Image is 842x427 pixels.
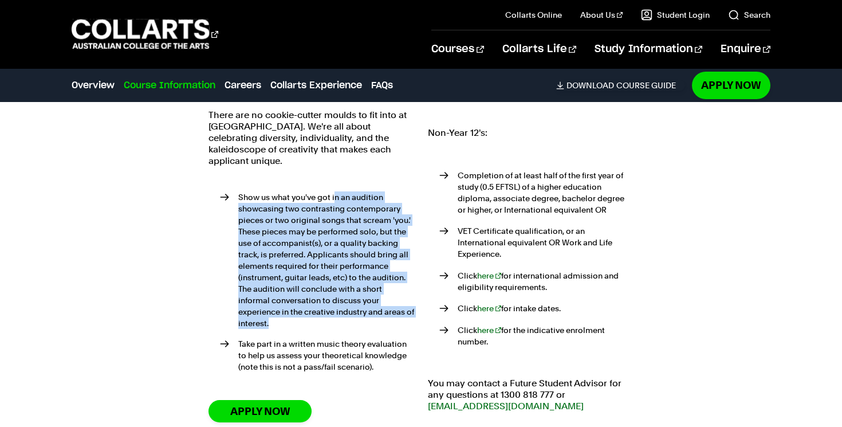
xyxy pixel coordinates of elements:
a: Apply Now [692,72,770,99]
a: here [477,271,501,280]
p: You may contact a Future Student Advisor for any questions at 1300 818 777 or [428,378,634,412]
p: There are no cookie-cutter moulds to fit into at [GEOGRAPHIC_DATA]. We're all about celebrating d... [208,109,414,167]
a: here [477,304,501,313]
p: VET Certificate qualification, or an International equivalent OR Work and Life Experience. [458,225,634,260]
a: Collarts Online [505,9,562,21]
a: [EMAIL_ADDRESS][DOMAIN_NAME] [428,401,584,412]
p: Click for intake dates. [458,303,634,314]
a: Search [728,9,770,21]
p: Click for international admission and eligibility requirements. [458,270,634,293]
a: here [477,326,501,335]
li: Take part in a written music theory evaluation to help us assess your theoretical knowledge (note... [220,338,414,373]
li: Show us what you've got in an audition showcasing two contrasting contemporary pieces or two orig... [220,191,414,329]
p: Completion of at least half of the first year of study (0.5 EFTSL) of a higher education diploma,... [458,170,634,216]
p: Click for the indicative enrolment number. [458,324,634,347]
p: Non-Year 12's: [428,127,634,139]
a: Enquire [721,30,770,68]
a: Careers [225,79,261,92]
a: DownloadCourse Guide [556,80,685,91]
a: Overview [72,79,115,92]
a: Course Information [124,79,215,92]
a: Apply Now [208,400,312,422]
a: Study Information [595,30,702,68]
a: Collarts Experience [270,79,362,92]
a: FAQs [371,79,393,92]
span: Download [566,80,614,91]
a: Student Login [641,9,710,21]
a: Collarts Life [502,30,576,68]
a: About Us [580,9,623,21]
a: Courses [431,30,483,68]
div: Go to homepage [72,18,218,50]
